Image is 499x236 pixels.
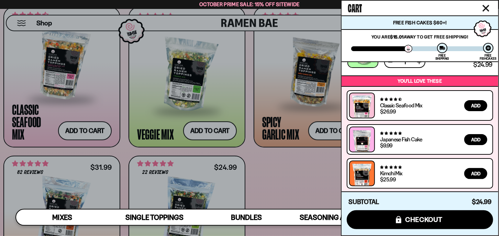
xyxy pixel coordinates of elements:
span: Add [471,137,480,142]
span: checkout [405,216,443,223]
span: Mixes [53,213,72,222]
span: Single Toppings [125,213,184,222]
a: Seasoning and Sauce [293,210,385,225]
h4: Subtotal [348,199,379,205]
span: Free Fish Cakes $60+! [393,20,446,26]
span: Seasoning and Sauce [300,213,378,222]
strong: $15.01 [390,34,404,39]
a: Japanese Fish Cake [380,136,422,143]
a: Single Toppings [108,210,200,225]
span: 4.68 stars [380,97,402,102]
span: Add [471,171,480,176]
div: $26.99 [380,109,396,114]
button: checkout [347,210,493,229]
a: Kimchi Mix [380,170,402,177]
a: Classic Seafood Mix [380,102,422,109]
button: Add [464,100,487,111]
p: You are away to get Free Shipping! [351,34,489,39]
p: You’ll love these [343,78,497,84]
button: Add [464,168,487,179]
div: $25.99 [380,177,396,182]
div: Free Shipping [435,54,449,60]
span: Add [471,103,480,108]
div: $9.99 [380,143,392,148]
span: October Prime Sale: 15% off Sitewide [199,1,300,8]
a: Mixes [16,210,108,225]
span: 1 [399,59,410,65]
span: 4.77 stars [380,131,402,135]
span: Cart [348,0,362,14]
button: Add [464,134,487,145]
span: $24.99 [474,62,492,68]
a: Bundles [200,210,292,225]
span: $24.99 [472,198,491,206]
span: 4.76 stars [380,165,402,169]
div: Free Fishcakes [480,54,497,60]
span: Bundles [231,213,262,222]
button: Close cart [481,3,491,13]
